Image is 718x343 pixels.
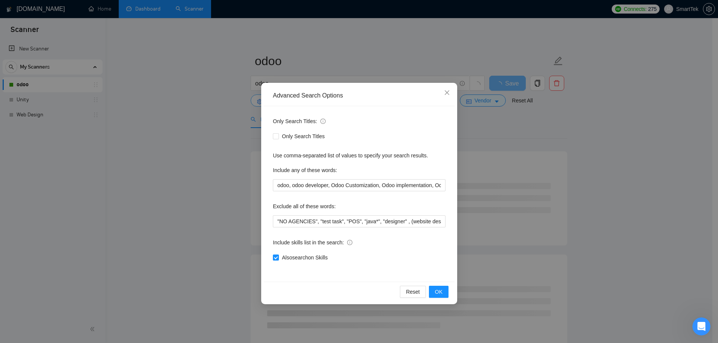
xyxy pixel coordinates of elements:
label: Exclude all of these words: [273,200,336,212]
iframe: Intercom live chat [692,317,710,335]
span: Reset [406,288,420,296]
span: OK [435,288,442,296]
label: Include any of these words: [273,164,337,176]
button: OK [429,286,448,298]
span: Only Search Titles: [273,117,326,125]
span: info-circle [320,119,326,124]
div: Use comma-separated list of values to specify your search results. [273,151,445,160]
div: Advanced Search Options [273,91,445,100]
button: Close [437,83,457,103]
span: close [444,90,450,96]
span: Only Search Titles [279,132,328,140]
span: Include skills list in the search: [273,238,352,247]
span: Also search on Skills [279,253,331,262]
button: Reset [400,286,426,298]
span: info-circle [347,240,352,245]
